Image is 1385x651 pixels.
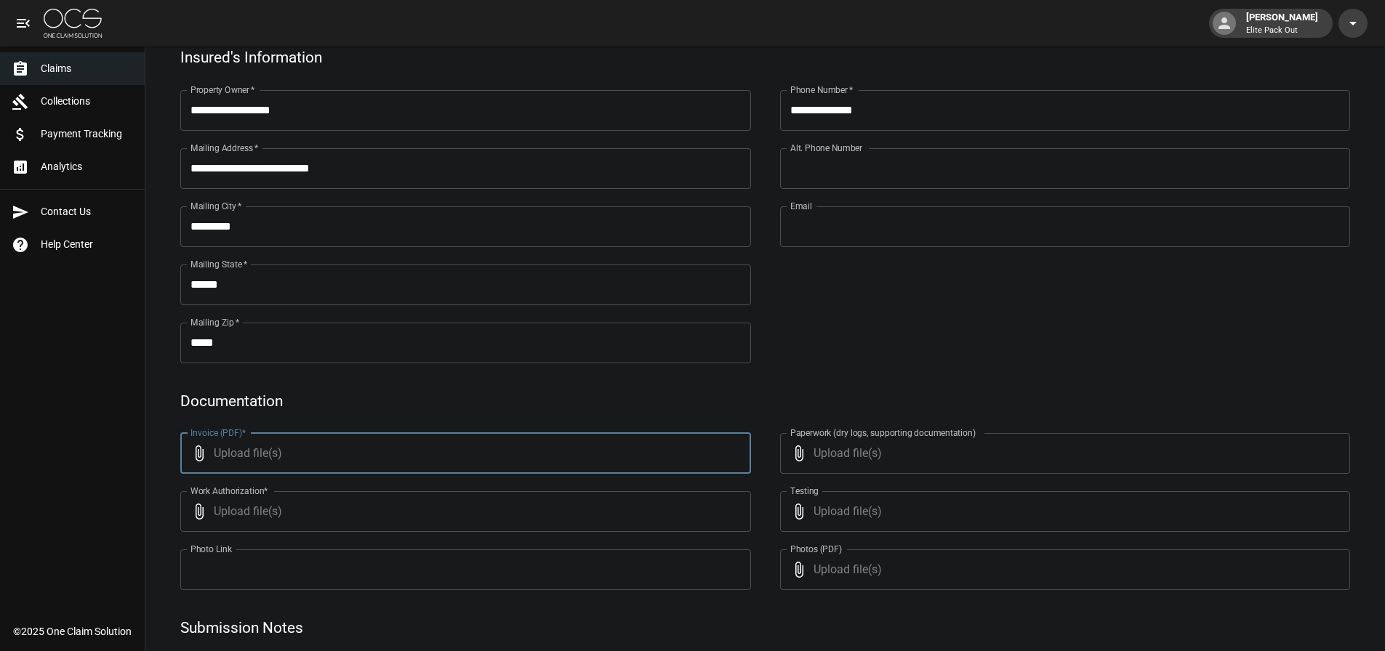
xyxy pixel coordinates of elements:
button: open drawer [9,9,38,38]
span: Claims [41,61,133,76]
span: Upload file(s) [814,491,1312,532]
label: Email [790,200,812,212]
span: Upload file(s) [214,491,712,532]
label: Testing [790,485,819,497]
span: Contact Us [41,204,133,219]
label: Photo Link [190,543,232,555]
span: Upload file(s) [814,549,1312,590]
span: Analytics [41,159,133,174]
span: Payment Tracking [41,126,133,142]
div: © 2025 One Claim Solution [13,624,132,639]
div: [PERSON_NAME] [1240,10,1324,36]
p: Elite Pack Out [1246,25,1318,37]
label: Mailing Zip [190,316,240,328]
label: Paperwork (dry logs, supporting documentation) [790,426,976,439]
span: Upload file(s) [214,433,712,474]
span: Collections [41,94,133,109]
label: Invoice (PDF)* [190,426,246,439]
label: Mailing City [190,200,242,212]
label: Mailing Address [190,142,258,154]
label: Property Owner [190,84,255,96]
span: Upload file(s) [814,433,1312,474]
label: Photos (PDF) [790,543,842,555]
label: Work Authorization* [190,485,268,497]
img: ocs-logo-white-transparent.png [44,9,102,38]
label: Alt. Phone Number [790,142,862,154]
span: Help Center [41,237,133,252]
label: Mailing State [190,258,247,270]
label: Phone Number [790,84,853,96]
